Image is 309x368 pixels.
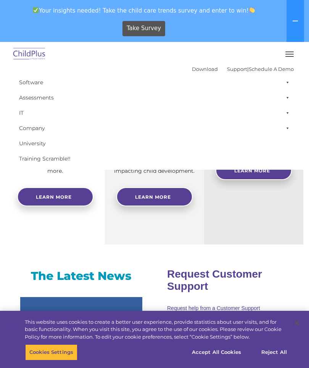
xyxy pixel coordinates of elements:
[33,7,39,13] img: ✅
[15,105,294,121] a: IT
[227,66,247,72] a: Support
[15,151,294,166] a: Training Scramble!!
[15,75,294,90] a: Software
[36,194,72,200] span: Learn more
[250,344,298,360] button: Reject All
[234,168,270,174] span: Learn More
[15,136,294,151] a: University
[192,66,218,72] a: Download
[20,268,142,284] h3: The Latest News
[3,3,285,18] span: Your insights needed! Take the child care trends survey and enter to win!
[192,66,294,72] font: |
[116,187,193,206] a: Learn More
[25,318,288,341] div: This website uses cookies to create a better user experience, provide statistics about user visit...
[288,315,305,331] button: Close
[249,66,294,72] a: Schedule A Demo
[15,90,294,105] a: Assessments
[188,344,245,360] button: Accept All Cookies
[216,161,292,180] a: Learn More
[25,344,77,360] button: Cookies Settings
[249,7,255,13] img: 👏
[135,194,171,200] span: Learn More
[11,45,47,63] img: ChildPlus by Procare Solutions
[127,22,161,35] span: Take Survey
[17,187,93,206] a: Learn more
[122,21,166,36] a: Take Survey
[15,121,294,136] a: Company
